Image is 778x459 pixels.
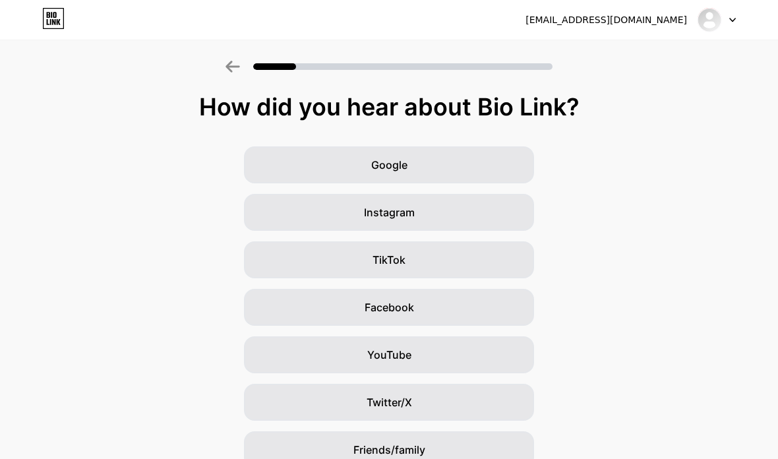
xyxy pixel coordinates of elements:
span: Instagram [364,204,415,220]
img: solverdeck [697,7,722,32]
span: TikTok [373,252,405,268]
span: Google [371,157,407,173]
span: YouTube [367,347,411,363]
span: Facebook [365,299,414,315]
div: [EMAIL_ADDRESS][DOMAIN_NAME] [525,13,687,27]
span: Friends/family [353,442,425,458]
div: How did you hear about Bio Link? [7,94,771,120]
span: Twitter/X [367,394,412,410]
